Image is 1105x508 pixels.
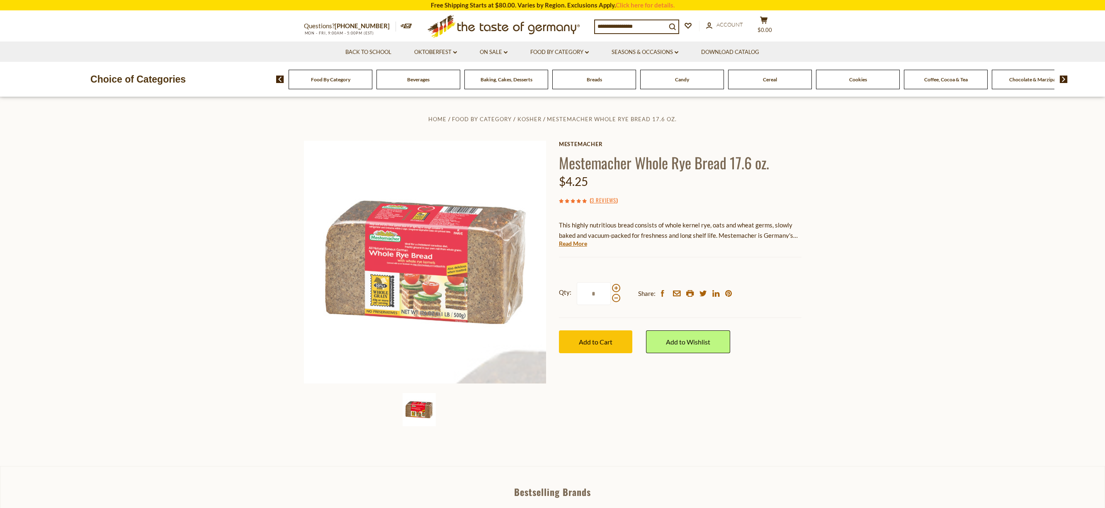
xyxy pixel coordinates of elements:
a: Food By Category [452,116,512,122]
a: Cookies [849,76,867,83]
a: Kosher [517,116,542,122]
img: Mestemacher Whole Rye Bread 17.6 oz. [403,393,436,426]
a: Coffee, Cocoa & Tea [924,76,968,83]
a: Click here for details. [616,1,675,9]
p: Questions? [304,21,396,32]
span: Share: [638,288,656,299]
a: Seasons & Occasions [612,48,678,57]
img: next arrow [1060,76,1068,83]
strong: Qty: [559,287,571,298]
span: $4.25 [559,174,588,188]
a: [PHONE_NUMBER] [335,22,390,29]
span: Add to Cart [579,338,612,346]
a: Candy [675,76,689,83]
button: $0.00 [752,16,777,37]
div: Bestselling Brands [0,487,1105,496]
a: Read More [559,239,587,248]
a: Food By Category [311,76,350,83]
a: Chocolate & Marzipan [1009,76,1059,83]
input: Qty: [577,282,611,305]
span: Account [716,21,743,28]
img: previous arrow [276,76,284,83]
a: Food By Category [530,48,589,57]
a: Beverages [407,76,430,83]
a: Baking, Cakes, Desserts [481,76,532,83]
a: Add to Wishlist [646,330,730,353]
a: Mestemacher Whole Rye Bread 17.6 oz. [547,116,677,122]
p: This highly nutritious bread consists of whole kernel rye, oats and wheat germs, slowly baked and... [559,220,801,241]
span: ( ) [590,196,618,204]
a: Mestemacher [559,141,801,147]
h1: Mestemacher Whole Rye Bread 17.6 oz. [559,153,801,172]
a: Download Catalog [701,48,759,57]
button: Add to Cart [559,330,632,353]
a: On Sale [480,48,508,57]
span: MON - FRI, 9:00AM - 5:00PM (EST) [304,31,374,35]
a: Home [428,116,447,122]
a: 3 Reviews [591,196,616,205]
a: Breads [587,76,602,83]
img: Mestemacher Whole Rye Bread 17.6 oz. [304,141,546,383]
a: Cereal [763,76,777,83]
a: Account [706,20,743,29]
a: Oktoberfest [414,48,457,57]
span: $0.00 [758,27,772,33]
a: Back to School [345,48,391,57]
